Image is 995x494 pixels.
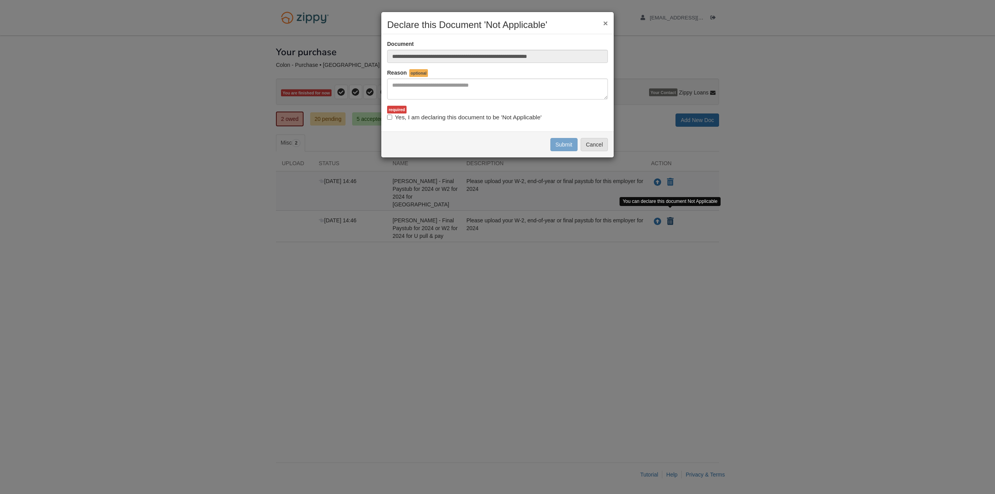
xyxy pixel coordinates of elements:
button: × [603,19,608,27]
label: Document [387,40,414,48]
input: Doc Name [387,50,608,63]
button: Cancel [581,138,608,151]
div: You can declare this document Not Applicable [620,197,721,206]
textarea: Reasons Why [387,79,608,99]
div: required [387,106,407,113]
label: Reason [387,69,407,77]
span: optional [409,69,428,77]
h2: Declare this Document 'Not Applicable' [387,20,608,30]
button: Submit [550,138,578,151]
label: Yes, I am declaring this document to be 'Not Applicable' [387,113,541,122]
